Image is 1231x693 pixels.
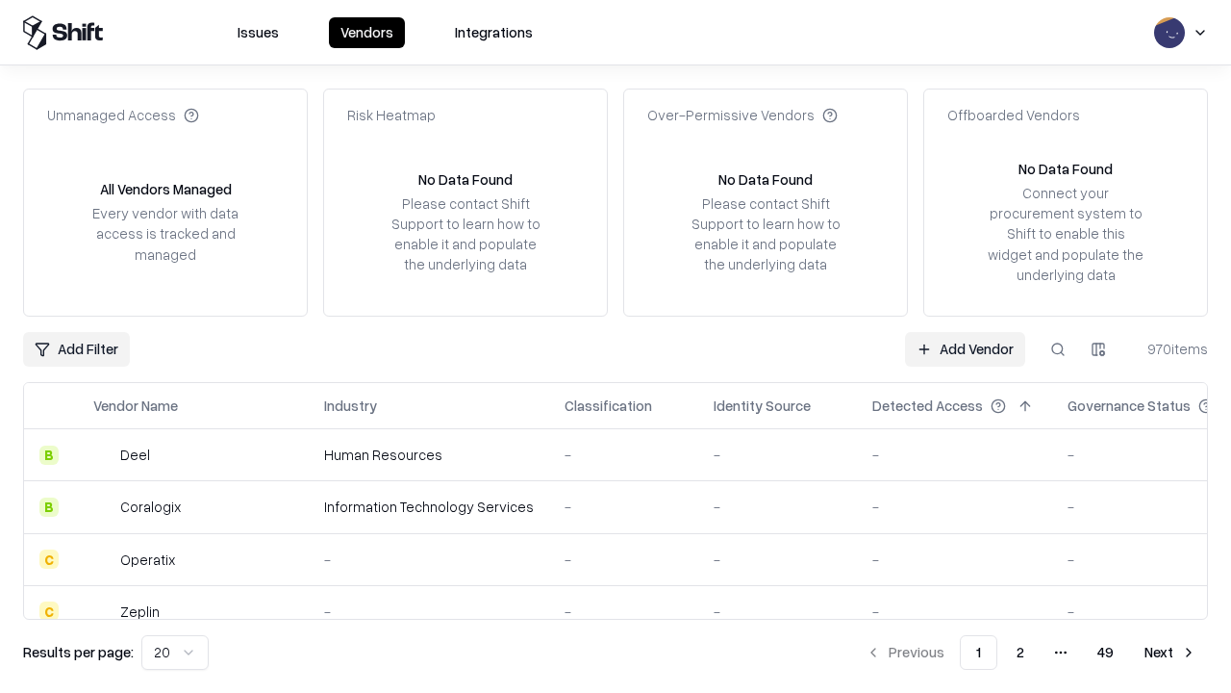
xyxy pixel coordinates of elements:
[329,17,405,48] button: Vendors
[47,105,199,125] div: Unmanaged Access
[23,642,134,662] p: Results per page:
[872,497,1037,517] div: -
[718,169,813,190] div: No Data Found
[647,105,838,125] div: Over-Permissive Vendors
[872,550,1037,570] div: -
[386,193,545,275] div: Please contact Shift Support to learn how to enable it and populate the underlying data
[905,332,1025,367] a: Add Vendor
[93,602,113,621] img: Zeplin
[854,635,1208,670] nav: pagination
[120,550,175,570] div: Operatix
[1018,159,1113,179] div: No Data Found
[686,193,845,275] div: Please contact Shift Support to learn how to enable it and populate the underlying data
[324,497,534,517] div: Information Technology Services
[1131,339,1208,359] div: 970 items
[1001,635,1040,670] button: 2
[565,497,683,517] div: -
[23,332,130,367] button: Add Filter
[120,445,150,465] div: Deel
[565,602,683,622] div: -
[714,497,842,517] div: -
[86,203,245,264] div: Every vendor with data access is tracked and managed
[443,17,544,48] button: Integrations
[714,396,811,416] div: Identity Source
[93,396,178,416] div: Vendor Name
[565,445,683,465] div: -
[39,550,59,569] div: C
[93,446,113,465] img: Deel
[872,445,1037,465] div: -
[1133,635,1208,670] button: Next
[39,446,59,465] div: B
[418,169,513,190] div: No Data Found
[324,602,534,622] div: -
[100,179,232,199] div: All Vendors Managed
[324,445,534,465] div: Human Resources
[872,602,1037,622] div: -
[93,498,113,517] img: Coralogix
[120,602,160,622] div: Zeplin
[565,550,683,570] div: -
[947,105,1080,125] div: Offboarded Vendors
[120,497,181,517] div: Coralogix
[565,396,652,416] div: Classification
[226,17,290,48] button: Issues
[714,602,842,622] div: -
[93,550,113,569] img: Operatix
[324,396,377,416] div: Industry
[347,105,436,125] div: Risk Heatmap
[986,183,1145,285] div: Connect your procurement system to Shift to enable this widget and populate the underlying data
[960,635,997,670] button: 1
[1068,396,1191,416] div: Governance Status
[39,602,59,621] div: C
[324,550,534,570] div: -
[1082,635,1129,670] button: 49
[714,550,842,570] div: -
[39,498,59,517] div: B
[714,445,842,465] div: -
[872,396,983,416] div: Detected Access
